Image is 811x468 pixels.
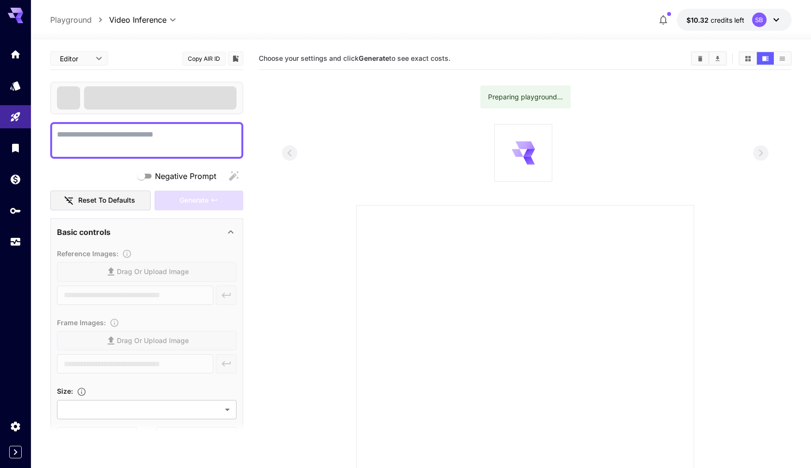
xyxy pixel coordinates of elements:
[57,220,237,244] div: Basic controls
[740,52,756,65] button: Show videos in grid view
[50,14,109,26] nav: breadcrumb
[10,80,21,92] div: Models
[57,387,73,395] span: Size :
[10,48,21,60] div: Home
[259,54,450,62] span: Choose your settings and click to see exact costs.
[711,16,744,24] span: credits left
[686,16,711,24] span: $10.32
[10,420,21,432] div: Settings
[709,52,726,65] button: Download All
[10,236,21,248] div: Usage
[359,54,389,62] b: Generate
[155,170,216,182] span: Negative Prompt
[60,54,90,64] span: Editor
[488,88,563,106] div: Preparing playground...
[10,111,21,123] div: Playground
[154,191,243,210] div: Please fill the prompt
[692,52,709,65] button: Clear videos
[752,13,767,27] div: SB
[231,53,240,64] button: Add to library
[109,14,167,26] span: Video Inference
[10,173,21,185] div: Wallet
[57,226,111,238] p: Basic controls
[757,52,774,65] button: Show videos in video view
[10,205,21,217] div: API Keys
[50,14,92,26] a: Playground
[182,52,226,66] button: Copy AIR ID
[739,51,792,66] div: Show videos in grid viewShow videos in video viewShow videos in list view
[50,191,151,210] button: Reset to defaults
[677,9,792,31] button: $10.3152SB
[691,51,727,66] div: Clear videosDownload All
[774,52,791,65] button: Show videos in list view
[9,446,22,458] button: Expand sidebar
[686,15,744,25] div: $10.3152
[10,142,21,154] div: Library
[73,387,90,397] button: Adjust the dimensions of the generated image by specifying its width and height in pixels, or sel...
